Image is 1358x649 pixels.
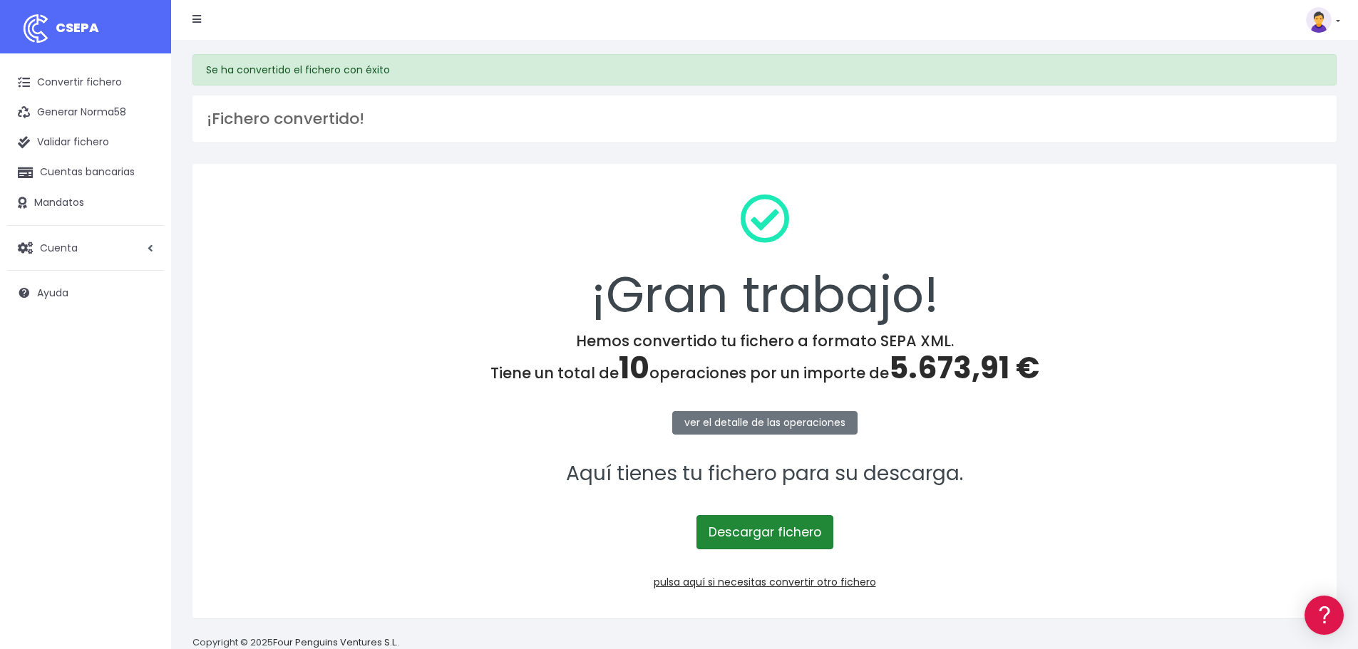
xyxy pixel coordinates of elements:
[14,180,271,202] a: Formatos
[211,458,1318,490] p: Aquí tienes tu fichero para su descarga.
[14,99,271,113] div: Información general
[14,246,271,269] a: Perfiles de empresas
[211,182,1318,332] div: ¡Gran trabajo!
[192,54,1337,85] div: Se ha convertido el fichero con éxito
[196,410,274,424] a: POWERED BY ENCHANT
[14,342,271,355] div: Programadores
[889,347,1039,389] span: 5.673,91 €
[211,332,1318,386] h4: Hemos convertido tu fichero a formato SEPA XML. Tiene un total de operaciones por un importe de
[14,224,271,246] a: Videotutoriales
[207,110,1322,128] h3: ¡Fichero convertido!
[37,286,68,300] span: Ayuda
[273,635,398,649] a: Four Penguins Ventures S.L.
[7,278,164,308] a: Ayuda
[619,347,649,389] span: 10
[18,11,53,46] img: logo
[7,233,164,263] a: Cuenta
[672,411,858,435] a: ver el detalle de las operaciones
[7,68,164,98] a: Convertir fichero
[14,121,271,143] a: Información general
[14,283,271,296] div: Facturación
[696,515,833,549] a: Descargar fichero
[654,575,876,589] a: pulsa aquí si necesitas convertir otro fichero
[14,157,271,171] div: Convertir ficheros
[1306,7,1332,33] img: profile
[56,19,99,36] span: CSEPA
[14,364,271,386] a: API
[14,202,271,224] a: Problemas habituales
[7,128,164,157] a: Validar fichero
[14,306,271,328] a: General
[40,240,78,254] span: Cuenta
[7,188,164,218] a: Mandatos
[7,98,164,128] a: Generar Norma58
[7,157,164,187] a: Cuentas bancarias
[14,381,271,406] button: Contáctanos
